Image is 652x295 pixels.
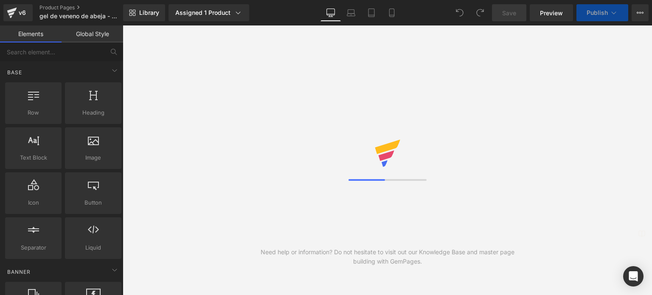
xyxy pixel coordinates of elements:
div: v6 [17,7,28,18]
span: Library [139,9,159,17]
a: New Library [123,4,165,21]
a: v6 [3,4,33,21]
span: Text Block [8,153,59,162]
div: Need help or information? Do not hesitate to visit out our Knowledge Base and master page buildin... [255,247,520,266]
a: Global Style [62,25,123,42]
a: Preview [530,4,573,21]
div: Assigned 1 Product [175,8,242,17]
a: Tablet [361,4,382,21]
button: More [632,4,649,21]
span: gel de veneno de abeja - APITOXINA [39,13,121,20]
div: Open Intercom Messenger [623,266,644,287]
span: Icon [8,198,59,207]
button: Undo [451,4,468,21]
span: Button [67,198,119,207]
span: Base [6,68,23,76]
button: Publish [576,4,628,21]
button: Redo [472,4,489,21]
span: Publish [587,9,608,16]
a: Laptop [341,4,361,21]
a: Product Pages [39,4,137,11]
span: Image [67,153,119,162]
span: Liquid [67,243,119,252]
span: Row [8,108,59,117]
span: Preview [540,8,563,17]
span: Save [502,8,516,17]
a: Mobile [382,4,402,21]
span: Banner [6,268,31,276]
span: Separator [8,243,59,252]
span: Heading [67,108,119,117]
a: Desktop [320,4,341,21]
